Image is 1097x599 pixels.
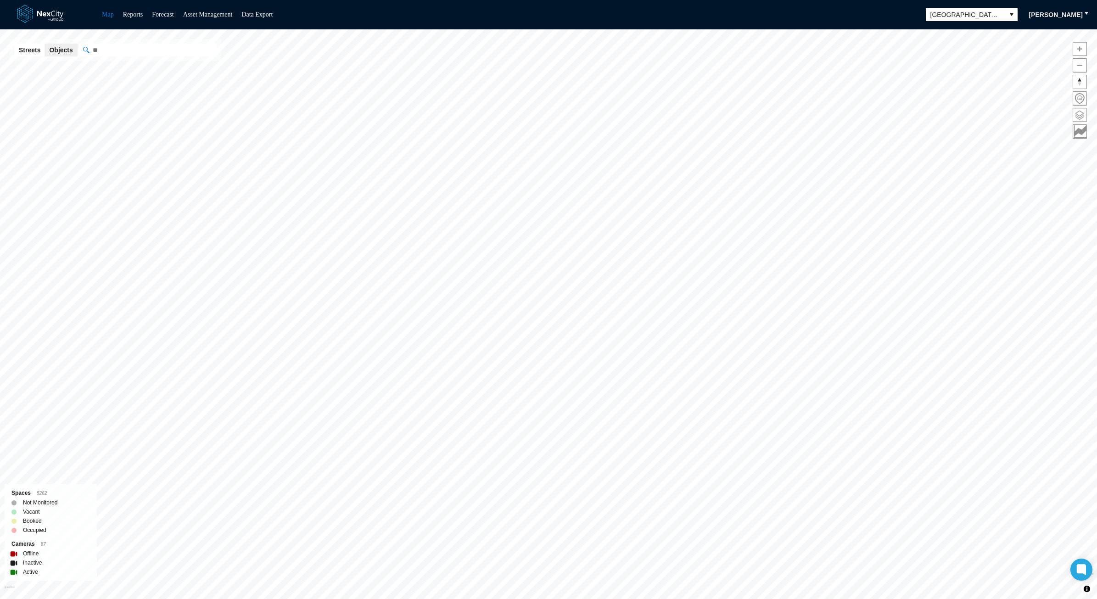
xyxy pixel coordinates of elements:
span: 87 [41,542,46,547]
label: Active [23,567,38,577]
button: Zoom in [1073,42,1087,56]
span: Zoom out [1073,59,1086,72]
button: Home [1073,91,1087,106]
a: Data Export [241,11,273,18]
button: [PERSON_NAME] [1023,7,1089,22]
span: Zoom in [1073,42,1086,56]
button: Key metrics [1073,124,1087,139]
label: Offline [23,549,39,558]
button: Layers management [1073,108,1087,122]
span: Streets [19,45,40,55]
span: [PERSON_NAME] [1029,10,1083,19]
button: Streets [14,44,45,56]
a: Map [102,11,114,18]
span: 5262 [37,491,47,496]
label: Booked [23,516,42,526]
a: Asset Management [183,11,233,18]
div: Cameras [11,539,90,549]
span: [GEOGRAPHIC_DATA][PERSON_NAME] [930,10,1001,19]
button: Reset bearing to north [1073,75,1087,89]
span: Toggle attribution [1084,584,1090,594]
label: Occupied [23,526,46,535]
a: Mapbox homepage [4,586,15,596]
button: Zoom out [1073,58,1087,73]
button: Objects [45,44,77,56]
a: Reports [123,11,143,18]
label: Inactive [23,558,42,567]
button: select [1006,8,1018,21]
button: Toggle attribution [1081,583,1092,594]
label: Not Monitored [23,498,57,507]
span: Reset bearing to north [1073,75,1086,89]
label: Vacant [23,507,39,516]
a: Forecast [152,11,174,18]
div: Spaces [11,488,90,498]
span: Objects [49,45,73,55]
